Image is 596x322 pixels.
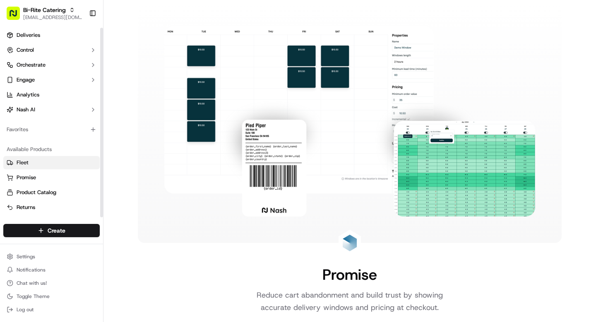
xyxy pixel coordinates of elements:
[17,46,34,54] span: Control
[17,174,36,181] span: Promise
[67,182,136,197] a: 💻API Documentation
[8,33,151,46] p: Welcome 👋
[3,88,100,101] a: Analytics
[7,189,96,196] a: Product Catalog
[82,205,100,211] span: Pylon
[37,87,114,94] div: We're available if you need us!
[164,26,535,216] img: Landing Page Image
[17,61,46,69] span: Orchestrate
[22,53,149,62] input: Got a question? Start typing here...
[69,128,72,135] span: •
[17,253,35,260] span: Settings
[58,205,100,211] a: Powered byPylon
[3,251,100,262] button: Settings
[17,31,40,39] span: Deliveries
[17,189,56,196] span: Product Catalog
[3,103,100,116] button: Nash AI
[3,277,100,289] button: Chat with us!
[17,129,23,135] img: 1736555255976-a54dd68f-1ca7-489b-9aae-adbdc363a1c4
[111,151,114,157] span: •
[8,120,22,134] img: Grace Nketiah
[3,264,100,276] button: Notifications
[8,8,25,25] img: Nash
[3,201,100,214] button: Returns
[3,43,100,57] button: Control
[8,186,15,192] div: 📗
[244,289,456,314] p: Reduce cart abandonment and build trust by showing accurate delivery windows and pricing at check...
[3,156,100,169] button: Fleet
[17,280,47,286] span: Chat with us!
[5,182,67,197] a: 📗Knowledge Base
[3,123,100,136] div: Favorites
[128,106,151,116] button: See all
[23,6,66,14] button: Bi-Rite Catering
[3,58,100,72] button: Orchestrate
[17,91,39,99] span: Analytics
[3,186,100,199] button: Product Catalog
[8,143,22,156] img: Shah Alam
[73,128,90,135] span: [DATE]
[3,304,100,315] button: Log out
[17,293,50,300] span: Toggle Theme
[17,306,34,313] span: Log out
[48,226,65,235] span: Create
[3,3,86,23] button: Bi-Rite Catering[EMAIL_ADDRESS][DOMAIN_NAME]
[17,267,46,273] span: Notifications
[341,235,358,251] img: Landing Page Icon
[78,185,133,193] span: API Documentation
[7,204,96,211] a: Returns
[23,14,82,21] button: [EMAIL_ADDRESS][DOMAIN_NAME]
[3,143,100,156] div: Available Products
[17,159,29,166] span: Fleet
[322,266,377,283] h1: Promise
[116,151,133,157] span: [DATE]
[7,159,96,166] a: Fleet
[26,151,110,157] span: [PERSON_NAME] [PERSON_NAME]
[17,185,63,193] span: Knowledge Base
[3,224,100,237] button: Create
[17,79,32,94] img: 4920774857489_3d7f54699973ba98c624_72.jpg
[17,204,35,211] span: Returns
[7,174,96,181] a: Promise
[8,79,23,94] img: 1736555255976-a54dd68f-1ca7-489b-9aae-adbdc363a1c4
[26,128,67,135] span: [PERSON_NAME]
[8,108,55,114] div: Past conversations
[17,76,35,84] span: Engage
[3,29,100,42] a: Deliveries
[37,79,136,87] div: Start new chat
[3,291,100,302] button: Toggle Theme
[3,73,100,87] button: Engage
[17,106,35,113] span: Nash AI
[3,171,100,184] button: Promise
[141,82,151,91] button: Start new chat
[70,186,77,192] div: 💻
